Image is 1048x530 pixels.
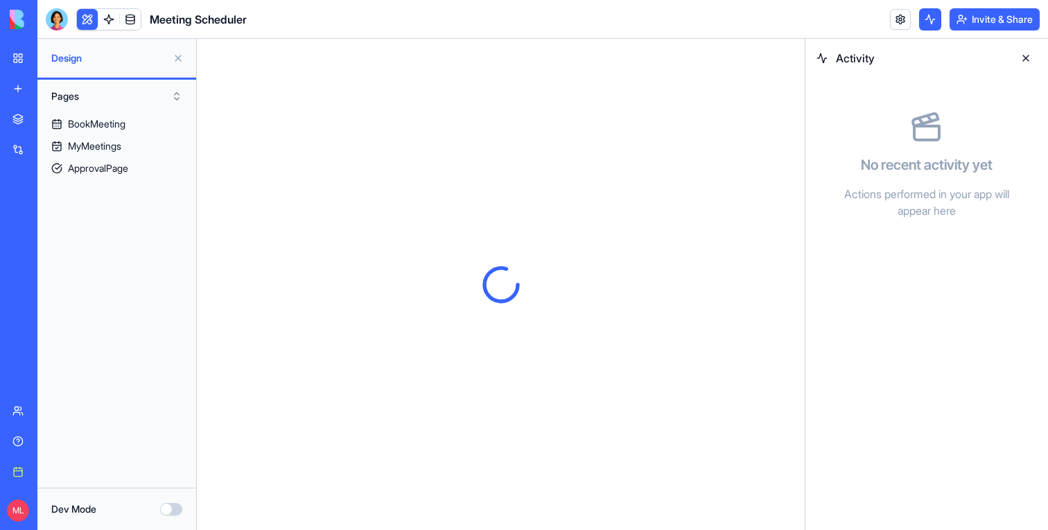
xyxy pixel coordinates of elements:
p: Actions performed in your app will appear here [839,186,1015,219]
button: Pages [44,85,189,107]
div: BookMeeting [68,117,125,131]
span: Activity [836,50,1006,67]
span: Design [51,51,167,65]
a: MyMeetings [37,135,196,157]
h1: Meeting Scheduler [150,11,247,28]
a: BookMeeting [37,113,196,135]
div: ApprovalPage [68,161,128,175]
span: ML [7,500,29,522]
h4: No recent activity yet [861,155,993,175]
button: Invite & Share [950,8,1040,30]
img: logo [10,10,96,29]
div: MyMeetings [68,139,121,153]
a: ApprovalPage [37,157,196,179]
label: Dev Mode [51,502,96,516]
